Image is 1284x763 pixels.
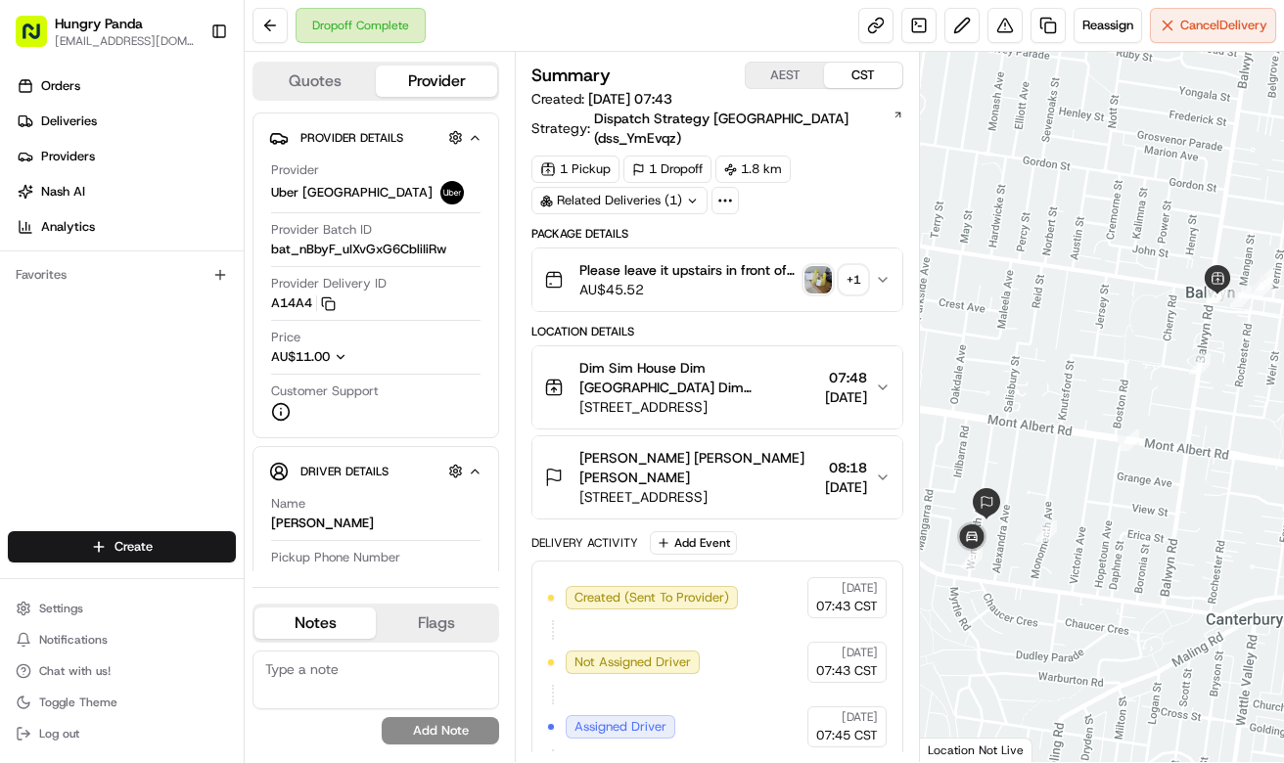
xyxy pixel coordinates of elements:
a: Providers [8,141,244,172]
span: • [65,356,71,372]
button: Quotes [254,66,376,97]
span: Provider Batch ID [271,221,372,239]
span: Nash AI [41,183,85,201]
span: Settings [39,601,83,616]
button: A14A4 [271,294,336,312]
span: Name [271,495,305,513]
div: Delivery Activity [531,535,638,551]
div: 1 Dropoff [623,156,711,183]
p: Welcome 👋 [20,78,356,110]
span: Uber [GEOGRAPHIC_DATA] [271,184,433,202]
span: Created: [531,89,672,109]
span: Knowledge Base [39,437,150,457]
span: [DATE] [842,645,878,660]
div: Favorites [8,259,236,291]
a: +61 480 020 263 ext. 40592482 [271,568,521,590]
img: Bea Lacdao [20,285,51,316]
span: Pickup Phone Number [271,549,400,566]
span: Provider [271,161,319,179]
div: + 1 [840,266,867,293]
button: Start new chat [333,193,356,216]
img: Nash [20,20,59,59]
div: 5 [1252,269,1273,291]
div: Related Deliveries (1) [531,187,708,214]
button: Notes [254,607,376,639]
span: AU$45.52 [579,280,797,299]
span: Customer Support [271,382,379,400]
img: 1753817452368-0c19585d-7be3-40d9-9a41-2dc781b3d1eb [41,187,76,222]
div: Strategy: [531,109,903,148]
span: 07:43 CST [816,662,878,680]
a: Deliveries [8,106,244,137]
span: Orders [41,77,80,95]
div: 1 Pickup [531,156,619,183]
button: photo_proof_of_pickup image+1 [804,266,867,293]
span: 8月15日 [75,356,121,372]
button: Flags [376,607,497,639]
span: Cancel Delivery [1180,17,1267,34]
span: • [162,303,169,319]
button: Toggle Theme [8,689,236,716]
a: Nash AI [8,176,244,207]
button: Chat with us! [8,657,236,685]
input: Clear [51,126,323,147]
span: [DATE] [825,477,867,497]
div: 6 [1251,276,1272,297]
span: Please leave it upstairs in front of the door (with white stair case) thanks Plz always check ord... [579,260,797,280]
button: Log out [8,720,236,747]
span: 8月19日 [173,303,219,319]
span: Log out [39,726,79,741]
div: 1.8 km [715,156,791,183]
span: Deliveries [41,112,97,130]
span: Providers [41,148,95,165]
img: photo_proof_of_pickup image [804,266,832,293]
span: Created (Sent To Provider) [574,589,729,606]
div: 2 [1189,353,1211,375]
span: Chat with us! [39,663,111,679]
span: Provider Delivery ID [271,275,387,292]
div: Package Details [531,226,903,242]
div: 1 [1035,520,1057,542]
div: Location Not Live [920,738,1032,762]
img: uber-new-logo.jpeg [440,181,464,204]
span: Provider Details [300,130,403,146]
span: [DATE] [825,387,867,407]
span: Reassign [1082,17,1133,34]
div: 7 [1230,286,1252,307]
img: 1736555255976-a54dd68f-1ca7-489b-9aae-adbdc363a1c4 [39,304,55,320]
span: Hungry Panda [55,14,143,33]
span: Not Assigned Driver [574,653,691,671]
button: Add Event [650,531,737,555]
span: bat_nBbyF_uIXvGxG6CbliIiRw [271,241,446,258]
button: Provider [376,66,497,97]
div: [PERSON_NAME] [271,515,374,532]
button: AU$11.00 [271,348,443,366]
button: [PERSON_NAME] [PERSON_NAME] [PERSON_NAME][STREET_ADDRESS]08:18[DATE] [532,436,902,518]
button: Hungry Panda[EMAIL_ADDRESS][DOMAIN_NAME] [8,8,203,55]
span: API Documentation [185,437,314,457]
div: 9 [961,547,983,568]
span: 07:43 CST [816,598,878,615]
a: Powered byPylon [138,484,237,500]
div: Start new chat [88,187,321,206]
button: AEST [746,63,824,88]
span: AU$11.00 [271,348,330,365]
span: Driver Details [300,464,389,479]
span: [DATE] 07:43 [588,90,672,108]
div: 8 [1118,429,1139,451]
button: CST [824,63,902,88]
span: Price [271,329,300,346]
button: Create [8,531,236,562]
span: [STREET_ADDRESS] [579,487,817,507]
span: [PERSON_NAME] [61,303,159,319]
button: Driver Details [269,455,482,487]
div: 💻 [165,439,181,455]
a: Analytics [8,211,244,243]
span: Dispatch Strategy [GEOGRAPHIC_DATA] (dss_YmEvqz) [594,109,891,148]
span: Create [115,538,153,556]
div: Location Details [531,324,903,339]
button: Please leave it upstairs in front of the door (with white stair case) thanks Plz always check ord... [532,248,902,311]
div: We're available if you need us! [88,206,269,222]
span: Assigned Driver [574,718,666,736]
